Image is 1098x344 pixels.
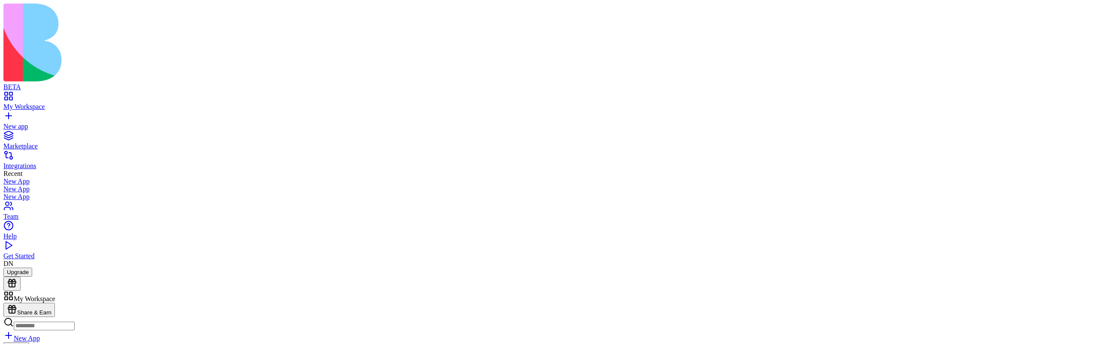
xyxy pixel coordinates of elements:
div: My Workspace [3,103,1095,111]
a: Marketplace [3,135,1095,150]
div: New app [3,123,1095,130]
span: DN [3,260,13,267]
div: Marketplace [3,142,1095,150]
a: Get Started [3,244,1095,260]
img: logo [3,3,348,81]
a: Team [3,205,1095,220]
div: BETA [3,83,1095,91]
button: Upgrade [3,268,32,277]
div: Get Started [3,252,1095,260]
div: Integrations [3,162,1095,170]
div: Help [3,232,1095,240]
a: BETA [3,75,1095,91]
a: Integrations [3,154,1095,170]
a: Upgrade [3,268,32,275]
span: Share & Earn [17,309,51,316]
a: Help [3,225,1095,240]
span: Recent [3,170,22,177]
a: My Workspace [3,95,1095,111]
a: New App [3,335,40,342]
a: New App [3,185,1095,193]
a: New app [3,115,1095,130]
div: Team [3,213,1095,220]
a: New App [3,178,1095,185]
button: Share & Earn [3,303,55,317]
span: My Workspace [14,295,55,302]
a: New App [3,193,1095,201]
